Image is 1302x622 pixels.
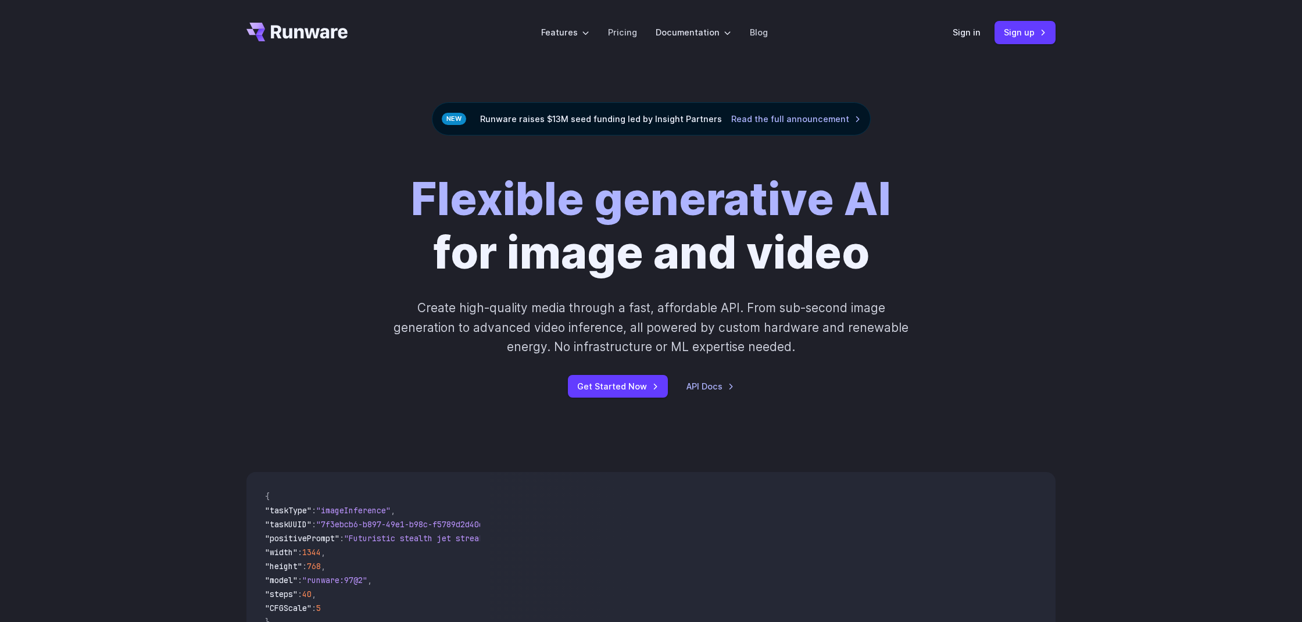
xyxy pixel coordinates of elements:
span: : [298,589,302,599]
label: Documentation [656,26,731,39]
a: Sign up [995,21,1056,44]
label: Features [541,26,589,39]
span: , [321,561,325,571]
span: : [302,561,307,571]
a: API Docs [686,380,734,393]
a: Blog [750,26,768,39]
span: "model" [265,575,298,585]
a: Pricing [608,26,637,39]
span: : [339,533,344,544]
span: : [298,575,302,585]
strong: Flexible generative AI [411,172,891,226]
span: "Futuristic stealth jet streaking through a neon-lit cityscape with glowing purple exhaust" [344,533,767,544]
span: 5 [316,603,321,613]
span: "taskType" [265,505,312,516]
a: Go to / [246,23,348,41]
span: 40 [302,589,312,599]
span: "positivePrompt" [265,533,339,544]
span: "height" [265,561,302,571]
p: Create high-quality media through a fast, affordable API. From sub-second image generation to adv... [392,298,910,356]
span: : [312,603,316,613]
span: , [367,575,372,585]
span: "7f3ebcb6-b897-49e1-b98c-f5789d2d40d7" [316,519,493,530]
span: , [312,589,316,599]
span: "imageInference" [316,505,391,516]
span: "taskUUID" [265,519,312,530]
a: Get Started Now [568,375,668,398]
span: : [312,519,316,530]
span: : [312,505,316,516]
a: Read the full announcement [731,112,861,126]
span: "runware:97@2" [302,575,367,585]
span: "width" [265,547,298,557]
span: , [391,505,395,516]
span: 1344 [302,547,321,557]
span: , [321,547,325,557]
span: : [298,547,302,557]
span: "CFGScale" [265,603,312,613]
a: Sign in [953,26,981,39]
div: Runware raises $13M seed funding led by Insight Partners [432,102,871,135]
span: 768 [307,561,321,571]
span: "steps" [265,589,298,599]
span: { [265,491,270,502]
h1: for image and video [411,173,891,280]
